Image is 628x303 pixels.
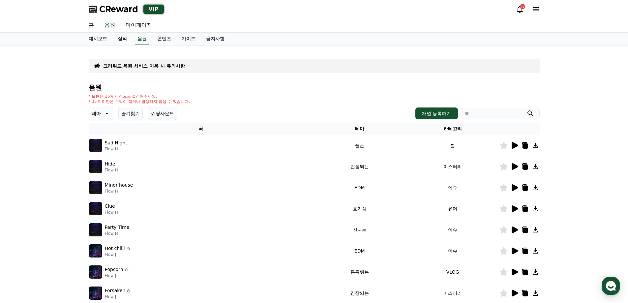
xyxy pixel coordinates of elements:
a: 대시보드 [83,33,112,45]
p: Minor house [105,182,133,189]
td: EDM [313,240,406,261]
button: 테마 [89,107,113,120]
td: 이슈 [406,240,499,261]
p: Forsaken [105,287,126,294]
a: 공지사항 [201,33,230,45]
a: 17 [516,5,524,13]
a: 설정 [85,209,127,226]
td: 슬픈 [313,135,406,156]
a: 홈 [83,18,99,32]
td: 호기심 [313,198,406,219]
span: 설정 [102,219,110,224]
td: 미스터리 [406,156,499,177]
p: Flow H [105,189,133,194]
a: 마이페이지 [120,18,157,32]
img: music [89,202,102,215]
p: Flow J [105,252,131,257]
p: Flow J [105,294,132,299]
p: 테마 [92,109,101,118]
img: music [89,181,102,194]
p: Party Time [105,224,130,231]
a: 대화 [44,209,85,226]
a: 실적 [112,33,132,45]
td: 긴장되는 [313,156,406,177]
a: 음원 [135,33,149,45]
a: 홈 [2,209,44,226]
a: CReward [89,4,138,15]
th: 테마 [313,123,406,135]
a: 콘텐츠 [152,33,176,45]
th: 카테고리 [406,123,499,135]
td: 이슈 [406,177,499,198]
p: Hide [105,161,115,167]
p: * 35초 미만은 수익이 적거나 발생하지 않을 수 있습니다. [89,99,190,104]
img: music [89,160,102,173]
p: Hot chilli [105,245,125,252]
p: Flow H [105,167,118,173]
p: Flow J [105,273,129,278]
td: 썰 [406,135,499,156]
a: 가이드 [176,33,201,45]
img: music [89,244,102,258]
button: 채널 등록하기 [415,107,458,119]
a: 크리워드 음원 서비스 이용 시 유의사항 [103,63,185,69]
td: EDM [313,177,406,198]
p: Flow H [105,146,127,152]
h4: 음원 [89,84,540,91]
td: VLOG [406,261,499,283]
img: music [89,287,102,300]
td: 유머 [406,198,499,219]
img: music [89,265,102,279]
th: 곡 [89,123,313,135]
p: Flow H [105,231,130,236]
div: VIP [143,5,164,14]
span: CReward [99,4,138,15]
p: Clue [105,203,115,210]
img: music [89,139,102,152]
td: 통통튀는 [313,261,406,283]
span: 대화 [60,219,68,225]
td: 신나는 [313,219,406,240]
div: 17 [520,4,525,9]
p: Popcorn [105,266,123,273]
button: 즐겨찾기 [118,107,143,120]
a: 음원 [103,18,116,32]
img: music [89,223,102,236]
p: * 볼륨은 15% 이상으로 설정해주세요. [89,94,190,99]
button: 쇼핑사운드 [148,107,177,120]
td: 이슈 [406,219,499,240]
p: Flow H [105,210,118,215]
p: Sad Night [105,139,127,146]
span: 홈 [21,219,25,224]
